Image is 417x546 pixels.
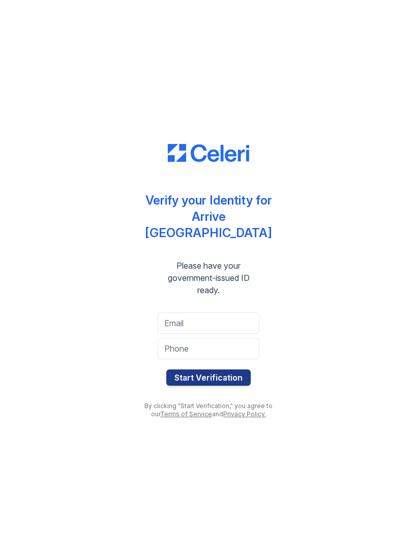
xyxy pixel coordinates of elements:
[223,410,266,418] a: Privacy Policy.
[168,144,249,162] img: CE_Logo_Blue-a8612792a0a2168367f1c8372b55b34899dd931a85d93a1a3d3e32e68fde9ad4.png
[158,312,259,334] input: Email
[374,505,407,536] iframe: chat widget
[158,338,259,359] input: Phone
[137,192,280,241] div: Verify your Identity for Arrive [GEOGRAPHIC_DATA]
[137,402,280,418] div: By clicking "Start Verification," you agree to our and
[166,369,251,386] button: Start Verification
[160,410,212,418] a: Terms of Service
[137,260,280,296] div: Please have your government-issued ID ready.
